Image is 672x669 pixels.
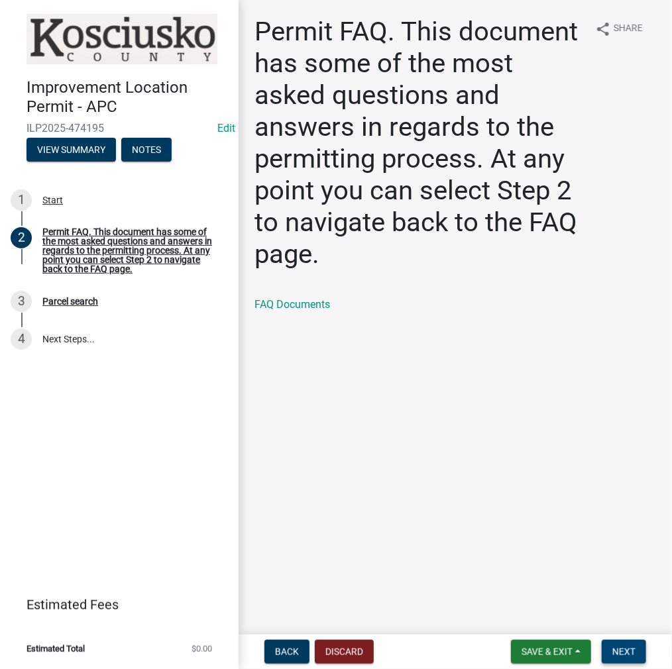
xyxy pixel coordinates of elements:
h4: Improvement Location Permit - APC [27,78,228,117]
div: Parcel search [42,297,98,306]
span: Save & Exit [522,646,573,657]
a: Estimated Fees [11,592,217,618]
div: 4 [11,329,32,350]
div: Start [42,195,63,205]
wm-modal-confirm: Summary [27,145,116,156]
div: 2 [11,227,32,248]
button: Save & Exit [511,640,591,664]
button: Back [264,640,309,664]
a: FAQ Documents [254,298,330,311]
i: share [595,21,611,37]
div: Permit FAQ. This document has some of the most asked questions and answers in regards to the perm... [42,227,217,274]
wm-modal-confirm: Edit Application Number [217,122,235,134]
img: Kosciusko County, Indiana [27,14,217,64]
button: Discard [315,640,374,664]
button: Next [602,640,646,664]
button: Notes [121,138,172,162]
h1: Permit FAQ. This document has some of the most asked questions and answers in regards to the perm... [254,16,585,270]
button: shareShare [585,16,653,42]
div: 3 [11,291,32,312]
button: View Summary [27,138,116,162]
span: $0.00 [192,644,212,653]
span: ILP2025-474195 [27,122,212,134]
span: Back [275,646,299,657]
span: Share [614,21,643,37]
div: 1 [11,189,32,211]
span: Next [612,646,636,657]
wm-modal-confirm: Notes [121,145,172,156]
a: Edit [217,122,235,134]
span: Estimated Total [27,644,85,653]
